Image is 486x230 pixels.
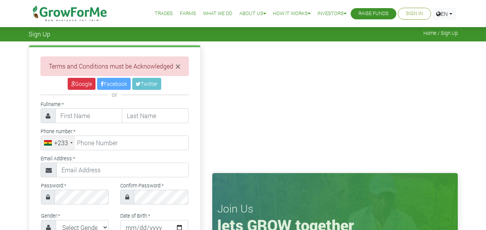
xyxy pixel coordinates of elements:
label: Gender: [41,212,60,220]
input: First Name [55,108,122,123]
a: Google [68,78,95,90]
div: Ghana (Gaana): +233 [41,136,75,150]
h3: Join Us [217,202,453,215]
input: Email Address [56,163,189,177]
a: About Us [239,10,266,18]
a: EN [433,8,456,20]
label: Phone number: [41,128,75,135]
label: Fullname: [41,101,64,108]
a: How it Works [273,10,310,18]
a: Investors [317,10,346,18]
span: × [176,60,181,72]
label: Confirm Password: [120,182,164,189]
a: What We Do [203,10,232,18]
div: or [41,90,189,99]
label: Date of Birth: [120,212,150,220]
a: Trades [155,10,173,18]
span: Home / Sign Up [423,30,458,36]
input: Last Name [122,108,189,123]
label: Password: [41,182,66,189]
div: Terms and Conditions must be Acknowledged [41,57,189,76]
div: +233 [54,138,68,148]
a: Sign In [406,10,423,18]
span: Sign Up [29,30,50,38]
a: Farms [180,10,196,18]
label: Email Address: [41,155,75,162]
input: Phone Number [41,136,189,150]
button: Close [176,62,181,71]
a: Raise Funds [358,10,389,18]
